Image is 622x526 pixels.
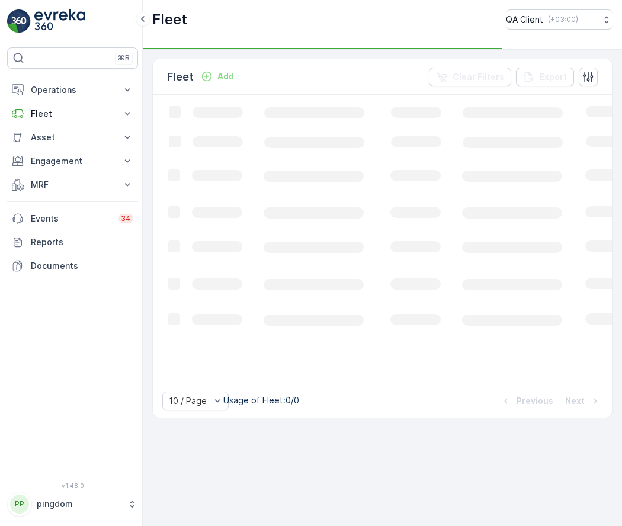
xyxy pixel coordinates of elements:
[7,102,138,126] button: Fleet
[7,230,138,254] a: Reports
[31,108,114,120] p: Fleet
[167,69,194,85] p: Fleet
[7,173,138,197] button: MRF
[517,395,553,407] p: Previous
[7,207,138,230] a: Events34
[31,84,114,96] p: Operations
[217,70,234,82] p: Add
[565,395,585,407] p: Next
[499,394,554,408] button: Previous
[223,394,299,406] p: Usage of Fleet : 0/0
[37,498,121,510] p: pingdom
[429,68,511,86] button: Clear Filters
[516,68,574,86] button: Export
[31,179,114,191] p: MRF
[7,126,138,149] button: Asset
[31,155,114,167] p: Engagement
[453,71,504,83] p: Clear Filters
[31,260,133,272] p: Documents
[34,9,85,33] img: logo_light-DOdMpM7g.png
[7,492,138,517] button: PPpingdom
[121,214,131,223] p: 34
[506,9,613,30] button: QA Client(+03:00)
[152,10,187,29] p: Fleet
[7,254,138,278] a: Documents
[196,69,239,84] button: Add
[506,14,543,25] p: QA Client
[118,53,130,63] p: ⌘B
[7,9,31,33] img: logo
[7,78,138,102] button: Operations
[564,394,602,408] button: Next
[31,131,114,143] p: Asset
[540,71,567,83] p: Export
[7,149,138,173] button: Engagement
[548,15,578,24] p: ( +03:00 )
[7,482,138,489] span: v 1.48.0
[31,236,133,248] p: Reports
[31,213,111,224] p: Events
[10,495,29,514] div: PP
